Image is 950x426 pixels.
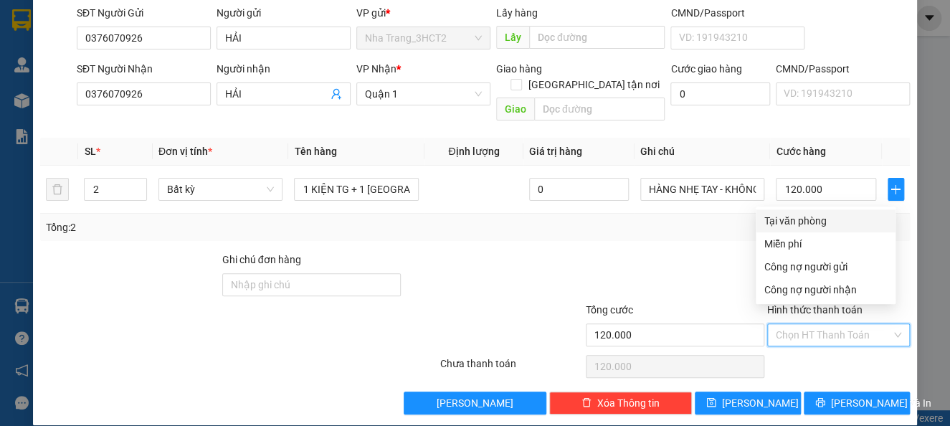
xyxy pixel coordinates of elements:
span: delete [581,397,592,409]
span: Quận 1 [365,83,482,105]
input: VD: Bàn, Ghế [294,178,419,201]
span: Tên hàng [294,146,336,157]
input: Dọc đường [529,26,665,49]
div: Người nhận [217,61,351,77]
div: SĐT Người Gửi [77,5,211,21]
span: Cước hàng [776,146,825,157]
span: SL [84,146,95,157]
span: Nha Trang_3HCT2 [365,27,482,49]
span: save [706,397,716,409]
button: [PERSON_NAME] [404,392,546,415]
span: [PERSON_NAME] [722,395,799,411]
button: delete [46,178,69,201]
div: Chưa thanh toán [439,356,584,381]
span: printer [815,397,825,409]
div: Công nợ người nhận [764,282,887,298]
div: CMND/Passport [776,61,910,77]
button: plus [888,178,904,201]
button: printer[PERSON_NAME] và In [804,392,910,415]
span: VP Nhận [356,63,396,75]
span: Định lượng [448,146,499,157]
span: Giao hàng [496,63,542,75]
div: Cước gửi hàng sẽ được ghi vào công nợ của người nhận [756,278,896,301]
span: user-add [331,88,342,100]
span: Lấy [496,26,529,49]
label: Ghi chú đơn hàng [222,254,301,265]
b: Phương Nam Express [18,93,79,185]
span: Giá trị hàng [529,146,582,157]
span: [GEOGRAPHIC_DATA] tận nơi [522,77,665,93]
button: deleteXóa Thông tin [549,392,692,415]
div: Người gửi [217,5,351,21]
div: Công nợ người gửi [764,259,887,275]
span: [PERSON_NAME] [437,395,513,411]
label: Cước giao hàng [670,63,741,75]
span: Giao [496,98,534,120]
input: Cước giao hàng [670,82,769,105]
li: (c) 2017 [120,68,197,86]
span: Tổng cước [586,304,633,316]
span: Bất kỳ [167,179,275,200]
div: Tại văn phòng [764,213,887,229]
th: Ghi chú [635,138,771,166]
div: VP gửi [356,5,490,21]
div: Cước gửi hàng sẽ được ghi vào công nợ của người gửi [756,255,896,278]
img: logo.jpg [156,18,190,52]
b: Gửi khách hàng [88,21,142,88]
span: Xóa Thông tin [597,395,660,411]
div: CMND/Passport [670,5,804,21]
div: SĐT Người Nhận [77,61,211,77]
span: Đơn vị tính [158,146,212,157]
span: Lấy hàng [496,7,538,19]
input: Ghi chú đơn hàng [222,273,401,296]
button: save[PERSON_NAME] [695,392,801,415]
b: [DOMAIN_NAME] [120,55,197,66]
input: Dọc đường [534,98,665,120]
input: Ghi Chú [640,178,765,201]
span: plus [888,184,903,195]
input: 0 [529,178,629,201]
div: Miễn phí [764,236,887,252]
div: Tổng: 2 [46,219,368,235]
label: Hình thức thanh toán [767,304,863,316]
span: [PERSON_NAME] và In [831,395,931,411]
